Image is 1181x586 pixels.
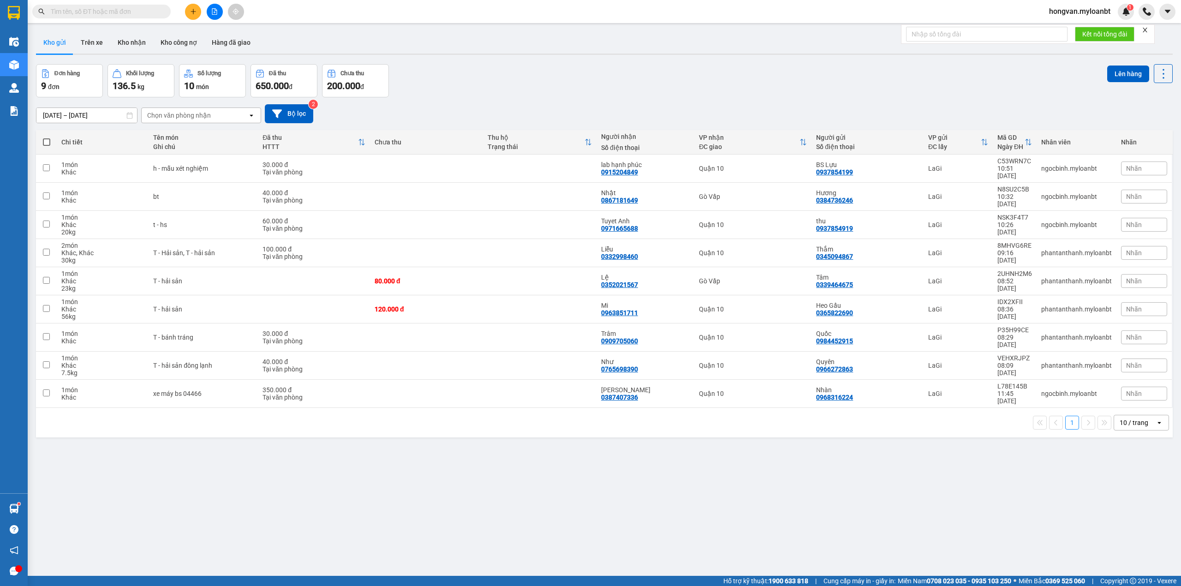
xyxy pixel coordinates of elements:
div: ngocbinh.myloanbt [1041,193,1112,200]
div: Trâm [601,330,690,337]
div: t - hs [153,221,253,228]
div: VP nhận [699,134,799,141]
div: L78E145B [997,383,1032,390]
div: Thắm [816,245,919,253]
span: đơn [48,83,60,90]
div: 0765698390 [601,365,638,373]
img: warehouse-icon [9,60,19,70]
div: T - bánh tráng [153,334,253,341]
img: logo-vxr [8,6,20,20]
div: Người gửi [816,134,919,141]
img: solution-icon [9,106,19,116]
div: 1 món [61,386,144,394]
button: Khối lượng136.5kg [107,64,174,97]
span: Nhãn [1126,249,1142,257]
div: phantanthanh.myloanbt [1041,362,1112,369]
div: Ngày ĐH [997,143,1025,150]
div: 1 món [61,161,144,168]
div: 20 kg [61,228,144,236]
div: Thu hộ [488,134,585,141]
div: Nhàn [816,386,919,394]
span: đ [360,83,364,90]
div: 1 món [61,214,144,221]
div: 56 kg [61,313,144,320]
div: Hương [816,189,919,197]
div: T - hải sản đông lạnh [153,362,253,369]
div: 30 kg [61,257,144,264]
div: Quận 10 [699,305,807,313]
div: Nhật [601,189,690,197]
div: Đơn hàng [54,70,80,77]
div: ĐC lấy [928,143,981,150]
div: 10:51 [DATE] [997,165,1032,179]
div: 350.000 đ [262,386,365,394]
div: 0966272863 [816,365,853,373]
div: Khác [61,362,144,369]
span: Kết nối tổng đài [1082,29,1127,39]
div: 2 món [61,242,144,249]
div: Khác [61,277,144,285]
div: 2UHNH2M6 [997,270,1032,277]
span: search [38,8,45,15]
span: Nhãn [1126,334,1142,341]
div: Tại văn phòng [262,197,365,204]
div: Tên món [153,134,253,141]
div: 09:16 [DATE] [997,249,1032,264]
th: Toggle SortBy [694,130,811,155]
div: Quyên [816,358,919,365]
div: 40.000 đ [262,358,365,365]
div: bt [153,193,253,200]
span: copyright [1130,578,1136,584]
div: Chưa thu [375,138,479,146]
div: 11:45 [DATE] [997,390,1032,405]
div: Khối lượng [126,70,154,77]
svg: open [248,112,255,119]
div: lab hạnh phúc [601,161,690,168]
button: 1 [1065,416,1079,430]
span: Miền Nam [898,576,1011,586]
div: ĐC giao [699,143,799,150]
span: 9 [41,80,46,91]
div: Liễu [601,245,690,253]
div: 1 món [61,270,144,277]
button: Trên xe [73,31,110,54]
img: icon-new-feature [1122,7,1130,16]
div: phantanthanh.myloanbt [1041,249,1112,257]
div: Chi tiết [61,138,144,146]
div: Khác [61,221,144,228]
div: xe máy bs 04466 [153,390,253,397]
img: warehouse-icon [9,83,19,93]
div: LaGi [928,362,988,369]
div: 0915204849 [601,168,638,176]
div: C53WRN7C [997,157,1032,165]
span: 10 [184,80,194,91]
span: 1 [1128,4,1132,11]
div: 0937854919 [816,225,853,232]
input: Nhập số tổng đài [906,27,1068,42]
button: Kho công nợ [153,31,204,54]
div: Số điện thoại [601,144,690,151]
button: Kết nối tổng đài [1075,27,1134,42]
div: Quận 10 [699,249,807,257]
div: 0345094867 [816,253,853,260]
span: | [815,576,817,586]
div: 1 món [61,298,144,305]
span: Cung cấp máy in - giấy in: [823,576,895,586]
div: Đã thu [262,134,358,141]
div: IDX2XFII [997,298,1032,305]
span: ⚪️ [1014,579,1016,583]
div: Quốc [816,330,919,337]
div: LaGi [928,390,988,397]
div: 0971665688 [601,225,638,232]
div: 0332998460 [601,253,638,260]
button: Số lượng10món [179,64,246,97]
div: Tại văn phòng [262,394,365,401]
img: warehouse-icon [9,504,19,514]
div: 0984452915 [816,337,853,345]
img: warehouse-icon [9,37,19,47]
div: 08:36 [DATE] [997,305,1032,320]
span: 136.5 [113,80,136,91]
div: LaGi [928,277,988,285]
div: Tại văn phòng [262,337,365,345]
div: Khác [61,394,144,401]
